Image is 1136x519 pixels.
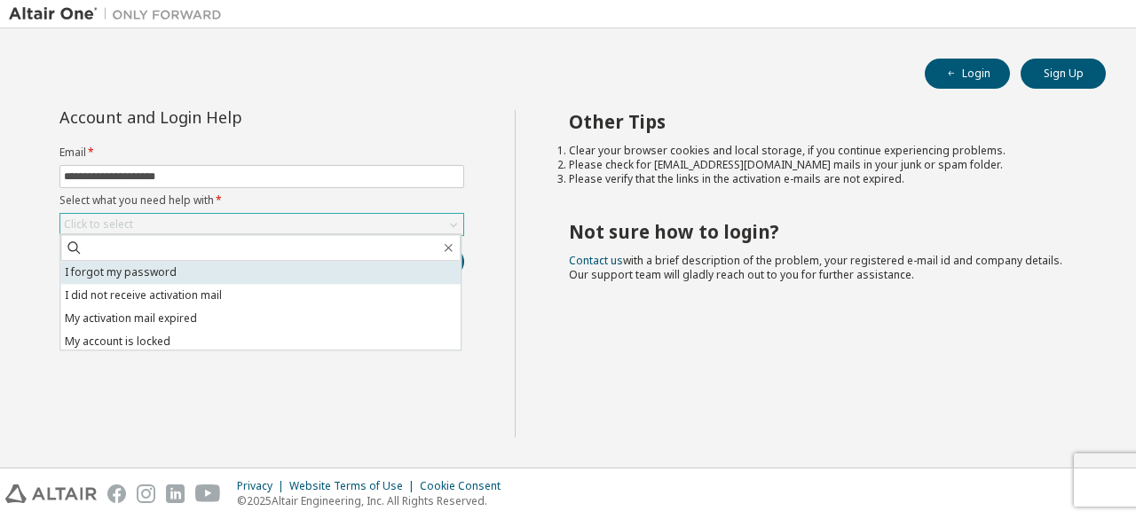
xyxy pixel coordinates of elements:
[1021,59,1106,89] button: Sign Up
[107,484,126,503] img: facebook.svg
[569,110,1075,133] h2: Other Tips
[569,158,1075,172] li: Please check for [EMAIL_ADDRESS][DOMAIN_NAME] mails in your junk or spam folder.
[137,484,155,503] img: instagram.svg
[237,493,511,508] p: © 2025 Altair Engineering, Inc. All Rights Reserved.
[59,145,464,160] label: Email
[569,253,1062,282] span: with a brief description of the problem, your registered e-mail id and company details. Our suppo...
[569,253,623,268] a: Contact us
[60,214,463,235] div: Click to select
[59,193,464,208] label: Select what you need help with
[237,479,289,493] div: Privacy
[59,110,383,124] div: Account and Login Help
[569,172,1075,186] li: Please verify that the links in the activation e-mails are not expired.
[289,479,420,493] div: Website Terms of Use
[166,484,185,503] img: linkedin.svg
[420,479,511,493] div: Cookie Consent
[195,484,221,503] img: youtube.svg
[64,217,133,232] div: Click to select
[60,261,461,284] li: I forgot my password
[925,59,1010,89] button: Login
[569,144,1075,158] li: Clear your browser cookies and local storage, if you continue experiencing problems.
[9,5,231,23] img: Altair One
[5,484,97,503] img: altair_logo.svg
[569,220,1075,243] h2: Not sure how to login?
